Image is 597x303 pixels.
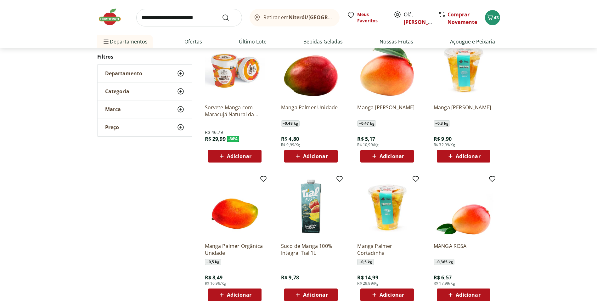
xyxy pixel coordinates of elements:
[434,281,455,286] span: R$ 17,99/Kg
[98,65,192,82] button: Departamento
[227,136,239,142] span: - 36 %
[205,104,265,118] a: Sorvete Manga com Maracujá Natural da Terra 490ml
[357,178,417,237] img: Manga Palmer Cortadinha
[227,292,251,297] span: Adicionar
[281,142,300,147] span: R$ 9,99/Kg
[289,14,360,21] b: Niterói/[GEOGRAPHIC_DATA]
[437,289,490,301] button: Adicionar
[281,178,341,237] img: Suco de Manga 100% Integral Tial 1L
[281,120,300,127] span: ~ 0,48 kg
[434,39,493,99] img: Manga Tommy Cortadinha
[208,150,262,163] button: Adicionar
[303,38,343,45] a: Bebidas Geladas
[205,135,226,142] span: R$ 29,99
[494,14,499,20] span: 43
[281,39,341,99] img: Manga Palmer Unidade
[105,124,119,130] span: Preço
[380,38,413,45] a: Nossas Frutas
[357,120,376,127] span: ~ 0,47 kg
[434,104,493,118] a: Manga [PERSON_NAME]
[281,104,341,118] a: Manga Palmer Unidade
[102,34,148,49] span: Departamentos
[205,129,223,135] span: R$ 46,79
[434,142,455,147] span: R$ 32,99/Kg
[357,281,379,286] span: R$ 29,99/Kg
[404,19,445,26] a: [PERSON_NAME]
[205,259,221,265] span: ~ 0,5 kg
[357,135,375,142] span: R$ 5,17
[227,154,251,159] span: Adicionar
[360,289,414,301] button: Adicionar
[102,34,110,49] button: Menu
[303,292,328,297] span: Adicionar
[357,142,379,147] span: R$ 10,99/Kg
[98,83,192,100] button: Categoria
[105,70,142,77] span: Departamento
[281,274,299,281] span: R$ 9,78
[205,39,265,99] img: Sorvete Manga com Maracujá Natural da Terra 490ml
[357,39,417,99] img: Manga Tommy Unidade
[380,292,404,297] span: Adicionar
[434,120,450,127] span: ~ 0,3 kg
[205,178,265,237] img: Manga Palmer Orgânica Unidade
[434,259,454,265] span: ~ 0,365 kg
[239,38,267,45] a: Último Lote
[434,178,493,237] img: MANGA ROSA
[357,259,374,265] span: ~ 0,5 kg
[434,135,452,142] span: R$ 9,90
[303,154,328,159] span: Adicionar
[437,150,490,163] button: Adicionar
[434,243,493,256] a: MANGA ROSA
[456,154,480,159] span: Adicionar
[222,14,237,21] button: Submit Search
[284,289,338,301] button: Adicionar
[105,88,129,94] span: Categoria
[208,289,262,301] button: Adicionar
[97,50,192,63] h2: Filtros
[380,154,404,159] span: Adicionar
[184,38,202,45] a: Ofertas
[136,9,242,26] input: search
[434,274,452,281] span: R$ 6,57
[357,11,386,24] span: Meus Favoritos
[284,150,338,163] button: Adicionar
[281,243,341,256] a: Suco de Manga 100% Integral Tial 1L
[205,281,226,286] span: R$ 16,99/Kg
[281,135,299,142] span: R$ 4,80
[205,243,265,256] a: Manga Palmer Orgânica Unidade
[205,274,223,281] span: R$ 8,49
[357,243,417,256] a: Manga Palmer Cortadinha
[450,38,495,45] a: Açougue e Peixaria
[485,10,500,25] button: Carrinho
[98,118,192,136] button: Preço
[404,11,432,26] span: Olá,
[250,9,340,26] button: Retirar emNiterói/[GEOGRAPHIC_DATA]
[105,106,121,112] span: Marca
[263,14,333,20] span: Retirar em
[456,292,480,297] span: Adicionar
[357,274,378,281] span: R$ 14,99
[347,11,386,24] a: Meus Favoritos
[448,11,477,26] a: Comprar Novamente
[360,150,414,163] button: Adicionar
[97,8,129,26] img: Hortifruti
[98,100,192,118] button: Marca
[357,104,417,118] a: Manga [PERSON_NAME]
